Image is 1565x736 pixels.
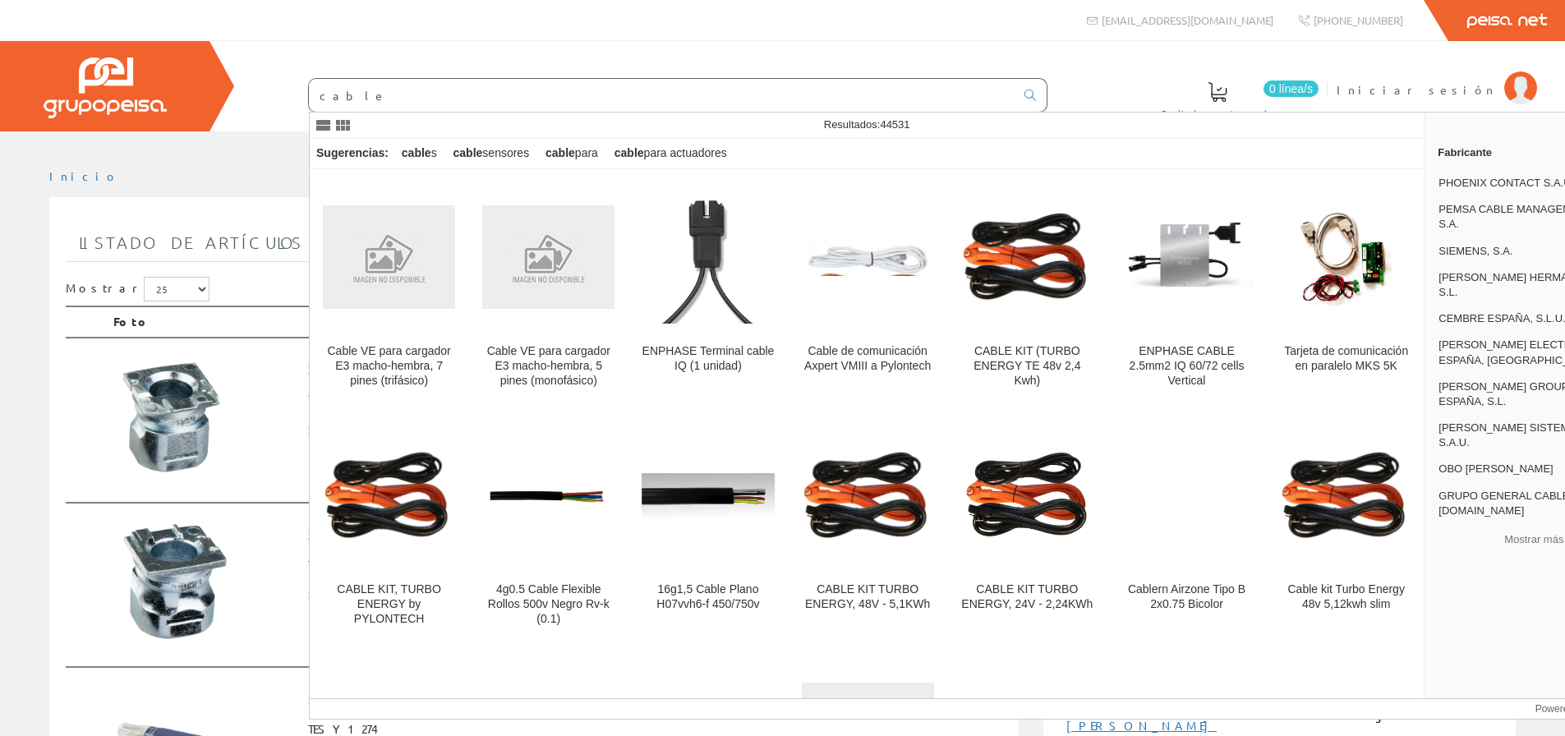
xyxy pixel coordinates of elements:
[1107,170,1266,407] a: ENPHASE CABLE 2.5mm2 IQ 60/72 cells Vertical ENPHASE CABLE 2.5mm2 IQ 60/72 cells Vertical
[144,277,209,301] select: Mostrar
[308,520,996,550] span: ZCDEN12
[323,449,455,542] img: CABLE KIT, TURBO ENERGY by PYLONTECH
[628,408,787,646] a: 16g1,5 Cable Plano H07vvh6-f 450/750v 16g1,5 Cable Plano H07vvh6-f 450/750v
[308,415,996,444] span: Salida Prensaestopa Metal 1_2` P_zckd
[880,118,909,131] span: 44531
[482,582,614,627] div: 4g0.5 Cable Flexible Rollos 500v Negro Rv-k (0.1)
[66,277,209,301] label: Mostrar
[323,582,455,627] div: CABLE KIT, TURBO ENERGY by PYLONTECH
[482,205,614,309] img: Cable VE para cargador E3 macho-hembra, 5 pines (monofásico)
[628,170,787,407] a: ENPHASE Terminal cable IQ (1 unidad) ENPHASE Terminal cable IQ (1 unidad)
[49,168,119,183] a: Inicio
[1314,13,1403,27] span: [PHONE_NUMBER]
[310,142,392,165] div: Sugerencias:
[614,146,644,159] strong: cable
[1066,718,1217,733] a: [PERSON_NAME]
[1102,13,1273,27] span: [EMAIL_ADDRESS][DOMAIN_NAME]
[308,580,996,609] span: Salida Prensaestopa Metal 1_2´ P_zckd
[948,170,1107,407] a: CABLE KIT (TURBO ENERGY TE 48v 2,4 Kwh) CABLE KIT (TURBO ENERGY TE 48v 2,4 Kwh)
[395,139,444,168] div: s
[1267,408,1425,646] a: Cable kit Turbo Energy 48v 5,12kwh slim Cable kit Turbo Energy 48v 5,12kwh slim
[961,210,1093,303] img: CABLE KIT (TURBO ENERGY TE 48v 2,4 Kwh)
[948,408,1107,646] a: CABLE KIT TURBO ENERGY, 24V - 2,24KWh CABLE KIT TURBO ENERGY, 24V - 2,24KWh
[1121,344,1253,389] div: ENPHASE CABLE 2.5mm2 IQ 60/72 cells Vertical
[1280,344,1412,374] div: Tarjeta de comunicación en paralelo MKS 5K
[44,57,167,118] img: Grupo Peisa
[642,191,774,323] img: ENPHASE Terminal cable IQ (1 unidad)
[308,684,996,715] span: XUB5APANM12
[824,118,910,131] span: Resultados:
[961,430,1093,562] img: CABLE KIT TURBO ENERGY, 24V - 2,24KWh
[1280,449,1412,542] img: Cable kit Turbo Energy 48v 5,12kwh slim
[802,238,934,276] img: Cable de comunicación Axpert VMIII a Pylontech
[447,139,536,168] div: sensores
[789,170,947,407] a: Cable de comunicación Axpert VMIII a Pylontech Cable de comunicación Axpert VMIII a Pylontech
[961,344,1093,389] div: CABLE KIT (TURBO ENERGY TE 48v 2,4 Kwh)
[301,306,1002,338] th: Datos
[66,223,316,262] a: Listado de artículos
[1121,582,1253,612] div: Cablern Airzone Tipo B 2x0.75 Bicolor
[310,170,468,407] a: Cable VE para cargador E3 macho-hembra, 7 pines (trifásico) Cable VE para cargador E3 macho-hembr...
[308,385,996,415] span: TESY1709
[469,170,628,407] a: Cable VE para cargador E3 macho-hembra, 5 pines (monofásico) Cable VE para cargador E3 macho-hemb...
[539,139,605,168] div: para
[802,449,934,542] img: CABLE KIT TURBO ENERGY, 48V - 5,1KWh
[107,306,301,338] th: Foto
[1267,170,1425,407] a: Tarjeta de comunicación en paralelo MKS 5K Tarjeta de comunicación en paralelo MKS 5K
[802,344,934,374] div: Cable de comunicación Axpert VMIII a Pylontech
[113,355,237,478] img: Foto artículo Salida Prensaestopa Metal 1_2` P_zckd (150x150)
[961,582,1093,612] div: CABLE KIT TURBO ENERGY, 24V - 2,24KWh
[1162,105,1273,122] span: Pedido actual
[323,205,455,309] img: Cable VE para cargador E3 macho-hembra, 7 pines (trifásico)
[309,79,1015,112] input: Buscar ...
[545,146,575,159] strong: cable
[1280,582,1412,612] div: Cable kit Turbo Energy 48v 5,12kwh slim
[323,344,455,389] div: Cable VE para cargador E3 macho-hembra, 7 pines (trifásico)
[469,408,628,646] a: 4g0.5 Cable Flexible Rollos 500v Negro Rv-k (0.1) 4g0.5 Cable Flexible Rollos 500v Negro Rv-k (0.1)
[1280,208,1412,307] img: Tarjeta de comunicación en paralelo MKS 5K
[453,146,483,159] strong: cable
[1337,81,1496,98] span: Iniciar sesión
[482,344,614,389] div: Cable VE para cargador E3 macho-hembra, 5 pines (monofásico)
[642,344,774,374] div: ENPHASE Terminal cable IQ (1 unidad)
[1264,80,1319,97] span: 0 línea/s
[642,473,774,518] img: 16g1,5 Cable Plano H07vvh6-f 450/750v
[308,458,996,485] span: ELECTRIC TESE ESPAÑA S.L.
[1337,68,1537,84] a: Iniciar sesión
[308,550,996,580] span: TESY1707
[802,582,934,612] div: CABLE KIT TURBO ENERGY, 48V - 5,1KWh
[789,408,947,646] a: CABLE KIT TURBO ENERGY, 48V - 5,1KWh CABLE KIT TURBO ENERGY, 48V - 5,1KWh
[608,139,734,168] div: para actuadores
[1107,408,1266,646] a: Cablern Airzone Tipo B 2x0.75 Bicolor Cablern Airzone Tipo B 2x0.75 Bicolor
[482,484,614,507] img: 4g0.5 Cable Flexible Rollos 500v Negro Rv-k (0.1)
[642,582,774,612] div: 16g1,5 Cable Plano H07vvh6-f 450/750v
[310,408,468,646] a: CABLE KIT, TURBO ENERGY by PYLONTECH CABLE KIT, TURBO ENERGY by PYLONTECH
[308,355,996,385] span: ZCDEF12
[308,623,996,650] span: ELECTRIC TESE ESPAÑA S.L.
[402,146,431,159] strong: cable
[1121,191,1253,323] img: ENPHASE CABLE 2.5mm2 IQ 60/72 cells Vertical
[113,520,237,643] img: Foto artículo Salida Prensaestopa Metal 1_2´ P_zckd (150x150)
